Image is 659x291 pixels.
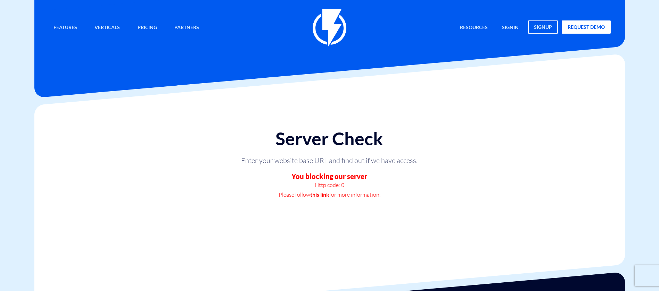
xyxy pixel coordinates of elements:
a: Resources [455,20,493,35]
a: signup [528,20,558,34]
p: Http code: 0 [225,180,434,190]
a: Verticals [89,20,125,35]
h3: You blocking our server [169,172,490,180]
p: Enter your website base URL and find out if we have access. [225,156,434,165]
a: Partners [169,20,204,35]
a: Pricing [132,20,162,35]
p: Please follow for more information. [225,190,434,199]
a: request demo [562,20,611,34]
a: signin [497,20,524,35]
h1: Server Check [169,129,490,148]
a: Features [48,20,82,35]
a: this link [310,190,329,199]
